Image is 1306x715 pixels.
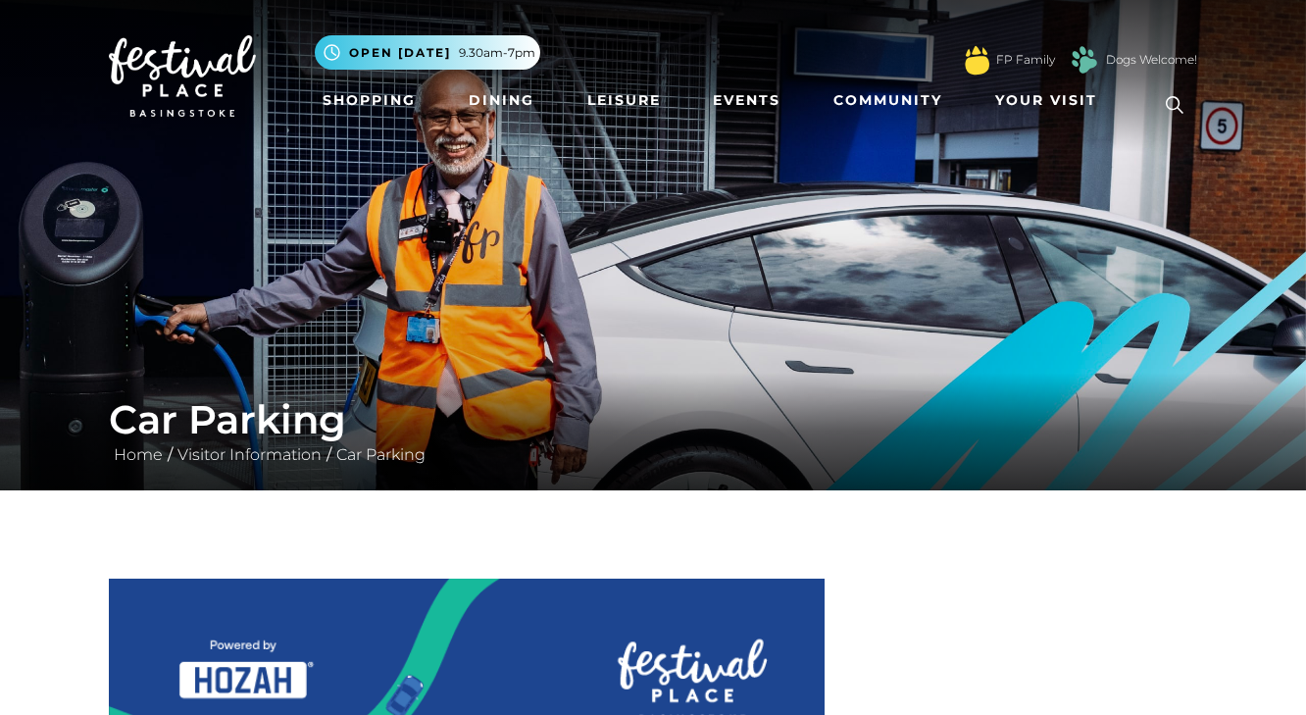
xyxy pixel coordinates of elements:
a: Community [826,82,950,119]
a: Your Visit [987,82,1115,119]
a: Visitor Information [173,445,326,464]
a: Events [705,82,788,119]
div: / / [94,396,1212,467]
a: Car Parking [331,445,430,464]
a: FP Family [996,51,1055,69]
a: Dining [461,82,542,119]
span: Open [DATE] [349,44,451,62]
a: Shopping [315,82,424,119]
img: Festival Place Logo [109,35,256,118]
span: Your Visit [995,90,1097,111]
a: Leisure [579,82,669,119]
button: Open [DATE] 9.30am-7pm [315,35,540,70]
a: Dogs Welcome! [1106,51,1197,69]
a: Home [109,445,168,464]
h1: Car Parking [109,396,1197,443]
span: 9.30am-7pm [459,44,535,62]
